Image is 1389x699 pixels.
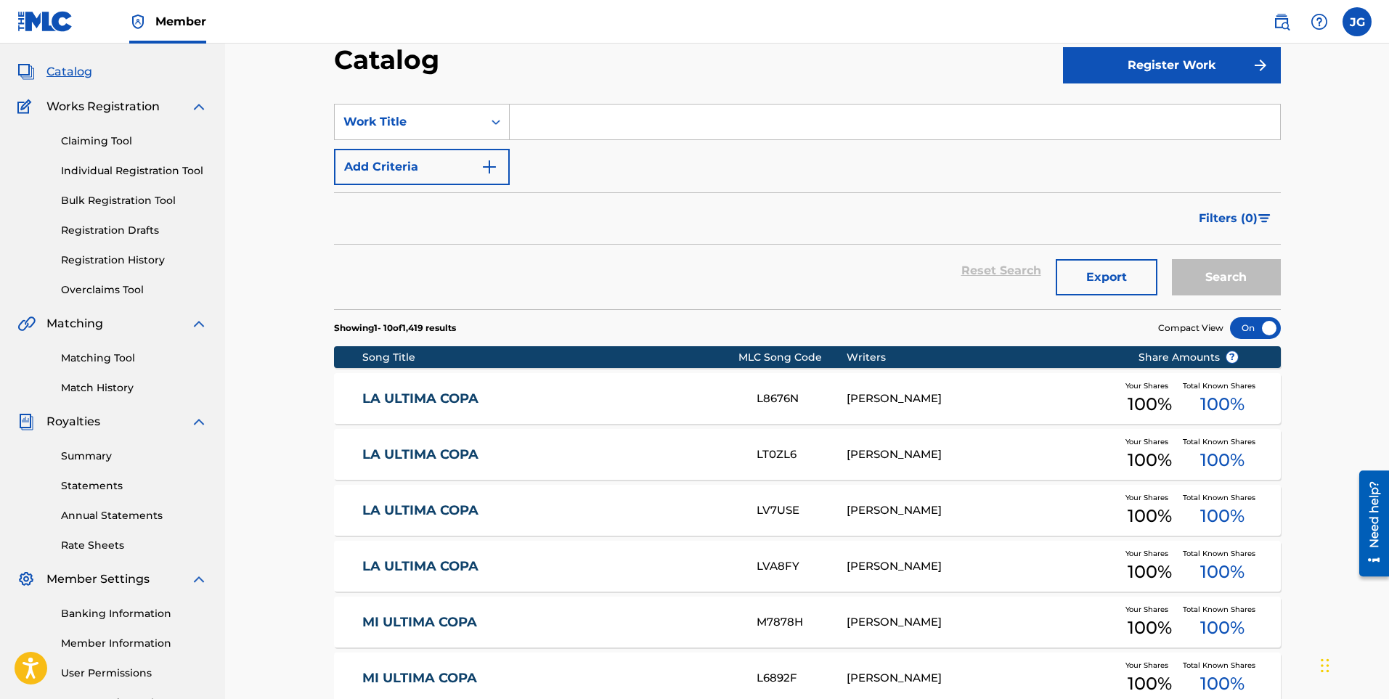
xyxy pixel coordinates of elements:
div: LV7USE [757,502,847,519]
span: Your Shares [1125,436,1174,447]
span: Your Shares [1125,548,1174,559]
div: Help [1305,7,1334,36]
a: Public Search [1267,7,1296,36]
div: [PERSON_NAME] [847,614,1117,631]
img: expand [190,413,208,430]
span: Total Known Shares [1183,492,1261,503]
span: 100 % [1200,671,1245,697]
span: 100 % [1128,615,1172,641]
span: Matching [46,315,103,332]
span: Your Shares [1125,660,1174,671]
img: f7272a7cc735f4ea7f67.svg [1252,57,1269,74]
div: M7878H [757,614,847,631]
img: Top Rightsholder [129,13,147,30]
a: Rate Sheets [61,538,208,553]
div: L6892F [757,670,847,687]
button: Register Work [1063,47,1281,83]
a: User Permissions [61,666,208,681]
a: LA ULTIMA COPA [362,446,737,463]
a: Overclaims Tool [61,282,208,298]
span: Share Amounts [1139,350,1239,365]
img: Matching [17,315,36,332]
span: 100 % [1128,503,1172,529]
a: Matching Tool [61,351,208,366]
span: Works Registration [46,98,160,115]
a: MI ULTIMA COPA [362,614,737,631]
span: Filters ( 0 ) [1199,210,1258,227]
span: Total Known Shares [1183,436,1261,447]
a: Bulk Registration Tool [61,193,208,208]
img: MLC Logo [17,11,73,32]
span: 100 % [1200,391,1245,417]
div: Writers [847,350,1117,365]
div: LVA8FY [757,558,847,575]
a: LA ULTIMA COPA [362,558,737,575]
span: 100 % [1128,447,1172,473]
img: Royalties [17,413,35,430]
div: [PERSON_NAME] [847,558,1117,575]
div: [PERSON_NAME] [847,446,1117,463]
div: [PERSON_NAME] [847,502,1117,519]
span: ? [1226,351,1238,363]
span: 100 % [1200,503,1245,529]
button: Add Criteria [334,149,510,185]
div: Song Title [362,350,739,365]
img: expand [190,98,208,115]
span: 100 % [1200,615,1245,641]
button: Filters (0) [1190,200,1281,237]
a: Match History [61,380,208,396]
span: Member [155,13,206,30]
img: expand [190,315,208,332]
form: Search Form [334,104,1281,309]
span: Your Shares [1125,380,1174,391]
iframe: Chat Widget [1316,629,1389,699]
a: LA ULTIMA COPA [362,502,737,519]
span: 100 % [1128,671,1172,697]
img: help [1311,13,1328,30]
h2: Catalog [334,44,447,76]
img: Member Settings [17,571,35,588]
a: Registration Drafts [61,223,208,238]
span: Total Known Shares [1183,548,1261,559]
button: Export [1056,259,1157,295]
img: search [1273,13,1290,30]
p: Showing 1 - 10 of 1,419 results [334,322,456,335]
span: Your Shares [1125,492,1174,503]
span: Total Known Shares [1183,380,1261,391]
a: Claiming Tool [61,134,208,149]
iframe: Resource Center [1348,465,1389,582]
img: 9d2ae6d4665cec9f34b9.svg [481,158,498,176]
div: [PERSON_NAME] [847,391,1117,407]
a: Statements [61,478,208,494]
a: SummarySummary [17,28,105,46]
a: Registration History [61,253,208,268]
img: Works Registration [17,98,36,115]
div: User Menu [1343,7,1372,36]
img: Catalog [17,63,35,81]
span: Your Shares [1125,604,1174,615]
a: Individual Registration Tool [61,163,208,179]
a: CatalogCatalog [17,63,92,81]
div: Drag [1321,644,1329,687]
a: Banking Information [61,606,208,621]
a: Summary [61,449,208,464]
span: Compact View [1158,322,1223,335]
div: Work Title [343,113,474,131]
span: Total Known Shares [1183,604,1261,615]
img: expand [190,571,208,588]
span: 100 % [1200,559,1245,585]
span: Catalog [46,63,92,81]
span: 100 % [1200,447,1245,473]
a: Annual Statements [61,508,208,523]
span: Member Settings [46,571,150,588]
div: L8676N [757,391,847,407]
img: filter [1258,214,1271,223]
a: LA ULTIMA COPA [362,391,737,407]
div: [PERSON_NAME] [847,670,1117,687]
a: MI ULTIMA COPA [362,670,737,687]
a: Member Information [61,636,208,651]
span: 100 % [1128,559,1172,585]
